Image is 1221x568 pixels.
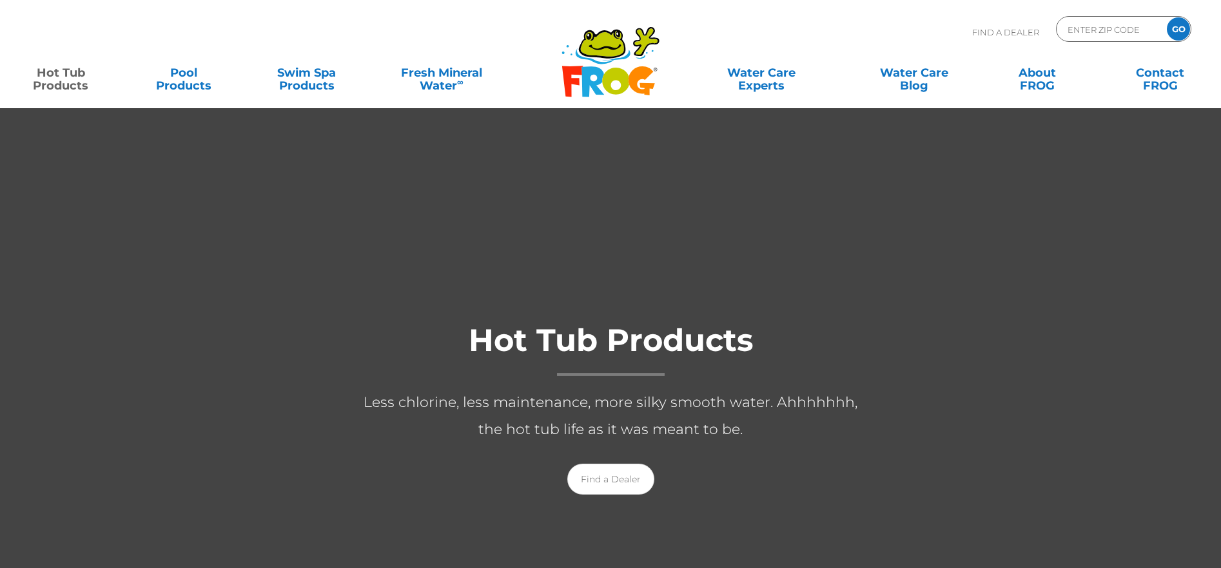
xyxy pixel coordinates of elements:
a: Fresh MineralWater∞ [382,60,501,86]
sup: ∞ [457,77,464,87]
a: ContactFROG [1113,60,1208,86]
a: Hot TubProducts [13,60,108,86]
a: Water CareBlog [866,60,962,86]
input: Zip Code Form [1066,20,1153,39]
a: Water CareExperts [684,60,839,86]
a: AboutFROG [990,60,1085,86]
p: Find A Dealer [972,16,1039,48]
input: GO [1167,17,1190,41]
a: Find a Dealer [567,464,654,495]
a: PoolProducts [136,60,231,86]
p: Less chlorine, less maintenance, more silky smooth water. Ahhhhhhh, the hot tub life as it was me... [353,389,868,443]
a: Swim SpaProducts [259,60,354,86]
h1: Hot Tub Products [353,323,868,376]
